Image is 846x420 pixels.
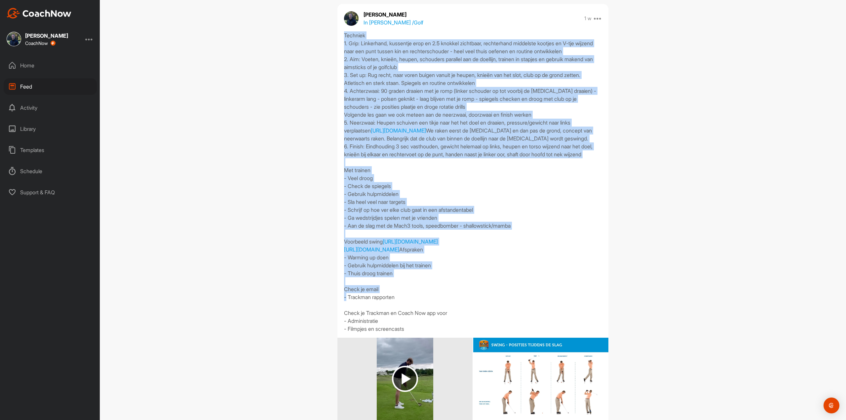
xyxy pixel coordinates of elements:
[4,184,97,201] div: Support & FAQ
[25,33,68,38] div: [PERSON_NAME]
[392,366,418,392] img: play
[344,11,359,26] img: avatar
[344,246,399,253] a: [URL][DOMAIN_NAME]
[4,142,97,158] div: Templates
[25,41,56,46] div: CoachNow
[4,99,97,116] div: Activity
[7,32,21,46] img: square_31c7af9afa6b1c9a70a2906bca42e48d.jpg
[364,11,423,19] p: [PERSON_NAME]
[344,31,602,333] div: Techniek 1. Grip: Linkerhand, kussentje erop en 2.5 knokkel zichtbaar, rechterhand middelste koot...
[4,57,97,74] div: Home
[371,127,426,134] a: [URL][DOMAIN_NAME]
[584,15,592,22] p: 1 w
[4,78,97,95] div: Feed
[824,398,839,413] div: Open Intercom Messenger
[4,163,97,179] div: Schedule
[364,19,423,26] p: In [PERSON_NAME] / Golf
[7,8,71,19] img: CoachNow
[383,238,438,245] a: [URL][DOMAIN_NAME]
[4,121,97,137] div: Library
